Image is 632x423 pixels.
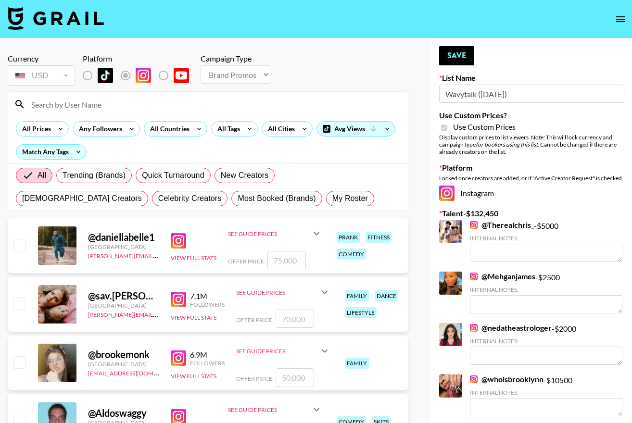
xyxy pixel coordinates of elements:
[470,286,622,293] div: Internal Notes:
[88,243,159,250] div: [GEOGRAPHIC_DATA]
[158,193,222,204] span: Celebrity Creators
[98,68,113,83] img: TikTok
[16,122,53,136] div: All Prices
[8,54,75,63] div: Currency
[470,375,478,383] img: Instagram
[470,220,534,230] a: @Therealchris_
[470,374,544,384] a: @whoisbrooklynn
[439,209,624,218] label: Talent - $ 132,450
[190,291,225,301] div: 7.1M
[276,368,314,386] input: 50,000
[88,309,230,318] a: [PERSON_NAME][EMAIL_ADDRESS][DOMAIN_NAME]
[276,310,314,328] input: 70,000
[611,10,630,29] button: open drawer
[317,122,395,136] div: Avg Views
[144,122,191,136] div: All Countries
[470,220,622,262] div: - $ 5000
[439,186,455,201] img: Instagram
[228,398,322,421] div: See Guide Prices
[345,290,369,301] div: family
[236,289,319,296] div: See Guide Prices
[228,222,322,245] div: See Guide Prices
[332,193,368,204] span: My Roster
[171,254,216,261] button: View Full Stats
[439,186,624,201] div: Instagram
[470,374,622,416] div: - $ 10500
[88,407,159,419] div: @ Aldoswaggy
[375,290,398,301] div: dance
[136,68,151,83] img: Instagram
[212,122,242,136] div: All Tags
[190,360,225,367] div: Followers
[345,358,369,369] div: family
[236,281,330,304] div: See Guide Prices
[88,250,230,260] a: [PERSON_NAME][EMAIL_ADDRESS][DOMAIN_NAME]
[470,235,622,242] div: Internal Notes:
[470,324,478,332] img: Instagram
[470,337,622,345] div: Internal Notes:
[171,292,186,307] img: Instagram
[88,368,185,377] a: [EMAIL_ADDRESS][DOMAIN_NAME]
[470,221,478,229] img: Instagram
[470,272,535,281] a: @Mehganjames
[88,231,159,243] div: @ daniellabelle1
[337,232,360,243] div: prank
[221,170,269,181] span: New Creators
[38,170,46,181] span: All
[470,272,622,313] div: - $ 2500
[190,350,225,360] div: 6.9M
[10,67,73,84] div: USD
[470,273,478,280] img: Instagram
[236,316,274,323] span: Offer Price:
[439,174,624,182] div: Locked once creators are added, or if "Active Creator Request" is checked.
[228,406,311,413] div: See Guide Prices
[83,54,197,63] div: Platform
[171,350,186,366] img: Instagram
[171,373,216,380] button: View Full Stats
[236,348,319,355] div: See Guide Prices
[25,97,402,112] input: Search by User Name
[16,145,86,159] div: Match Any Tags
[88,361,159,368] div: [GEOGRAPHIC_DATA]
[236,339,330,362] div: See Guide Prices
[22,193,142,204] span: [DEMOGRAPHIC_DATA] Creators
[88,348,159,361] div: @ brookemonk
[366,232,392,243] div: fitness
[142,170,204,181] span: Quick Turnaround
[228,258,265,265] span: Offer Price:
[267,251,306,269] input: 75,000
[73,122,124,136] div: Any Followers
[88,302,159,309] div: [GEOGRAPHIC_DATA]
[238,193,316,204] span: Most Booked (Brands)
[236,375,274,382] span: Offer Price:
[88,290,159,302] div: @ sav.[PERSON_NAME]
[470,323,552,333] a: @nedatheastrologer
[453,122,516,132] span: Use Custom Prices
[201,54,270,63] div: Campaign Type
[174,68,189,83] img: YouTube
[439,46,474,65] button: Save
[345,307,377,318] div: lifestyle
[439,73,624,83] label: List Name
[63,170,126,181] span: Trending (Brands)
[337,249,366,260] div: comedy
[190,301,225,308] div: Followers
[439,111,624,120] label: Use Custom Prices?
[476,141,538,148] em: for bookers using this list
[171,314,216,321] button: View Full Stats
[470,323,622,365] div: - $ 2000
[439,163,624,173] label: Platform
[439,134,624,155] div: Display custom prices to list viewers. Note: This will lock currency and campaign type . Cannot b...
[228,230,311,237] div: See Guide Prices
[8,7,104,30] img: Grail Talent
[171,233,186,249] img: Instagram
[262,122,297,136] div: All Cities
[470,389,622,396] div: Internal Notes:
[83,65,197,86] div: List locked to Instagram.
[8,63,75,87] div: Currency is locked to USD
